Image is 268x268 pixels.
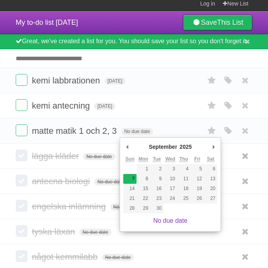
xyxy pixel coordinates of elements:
abbr: Monday [139,156,148,162]
button: 7 [123,174,137,184]
abbr: Saturday [207,156,215,162]
span: No due date [79,229,111,236]
b: This List [217,18,243,26]
button: 1 [137,164,150,174]
button: 12 [190,174,204,184]
label: Done [16,250,27,262]
span: lägga kläder [32,151,81,161]
a: SaveThis List [183,15,252,30]
span: engelska inlämning [32,201,108,211]
abbr: Wednesday [165,156,175,162]
button: Previous Month [123,141,131,153]
button: 25 [177,194,190,203]
button: 16 [150,184,164,194]
button: 2 [150,164,164,174]
abbr: Friday [194,156,200,162]
label: Done [16,225,27,237]
button: 26 [190,194,204,203]
span: No due date [110,203,142,211]
span: No due date [94,178,126,185]
label: Done [16,175,27,187]
label: Done [16,124,27,136]
button: 24 [164,194,177,203]
span: No due date [102,254,134,261]
span: kemi antecning [32,101,92,111]
span: tyska läxan [32,227,77,237]
span: [DATE] [104,78,126,85]
abbr: Thursday [179,156,188,162]
button: 27 [204,194,217,203]
button: 14 [123,184,137,194]
span: antecna biologi [32,176,92,186]
button: 6 [204,164,217,174]
a: No due date [153,217,187,224]
div: September [148,141,178,153]
button: 21 [123,194,137,203]
button: 9 [150,174,164,184]
button: 18 [177,184,190,194]
abbr: Sunday [126,156,135,162]
button: 20 [204,184,217,194]
button: 29 [137,203,150,213]
button: 17 [164,184,177,194]
label: Done [16,99,27,111]
button: 13 [204,174,217,184]
span: My to-do list [DATE] [16,18,78,26]
button: Next Month [210,141,217,153]
span: No due date [121,128,153,135]
button: 30 [150,203,164,213]
label: Star task [204,124,219,137]
button: 3 [164,164,177,174]
button: 23 [150,194,164,203]
span: något kemmilabb [32,252,100,262]
label: Done [16,150,27,161]
span: kemi labbrationen [32,76,102,85]
button: 10 [164,174,177,184]
button: 19 [190,184,204,194]
label: Done [16,200,27,212]
label: Star task [204,74,219,87]
label: Done [16,74,27,86]
span: [DATE] [94,103,115,110]
button: 28 [123,203,137,213]
span: matte matik 1 och 2, 3 [32,126,119,136]
button: 5 [190,164,204,174]
button: 4 [177,164,190,174]
button: 11 [177,174,190,184]
span: No due date [83,153,115,160]
div: 2025 [179,141,193,153]
button: 22 [137,194,150,203]
button: 15 [137,184,150,194]
button: 8 [137,174,150,184]
label: Star task [204,99,219,112]
abbr: Tuesday [153,156,160,162]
